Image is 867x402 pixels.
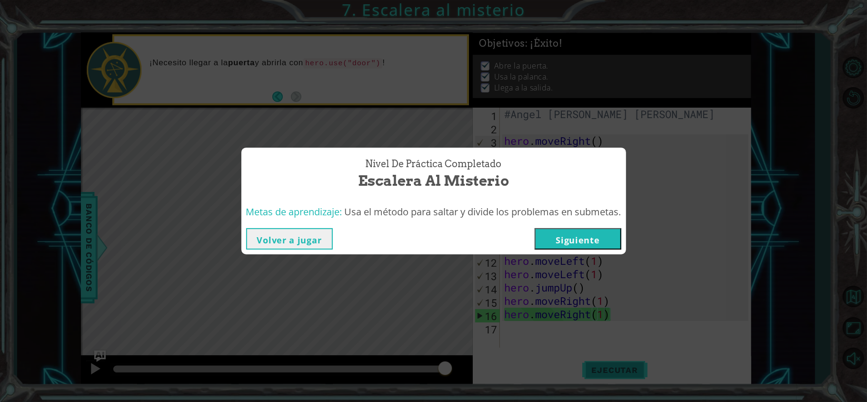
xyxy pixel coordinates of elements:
[535,228,621,250] button: Siguiente
[246,205,342,218] span: Metas de aprendizaje:
[345,205,621,218] span: Usa el método para saltar y divide los problemas en submetas.
[366,157,502,171] span: Nivel de práctica Completado
[358,171,509,191] span: Escalera al misterio
[246,228,333,250] button: Volver a jugar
